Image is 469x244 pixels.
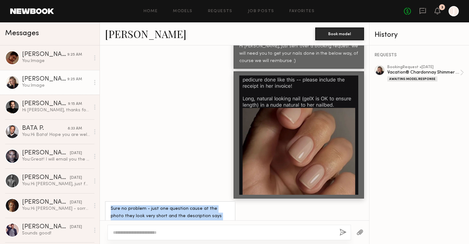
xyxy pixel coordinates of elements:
div: Awaiting Model Response [387,76,437,82]
a: Models [173,9,192,13]
div: Hi [PERSON_NAME], thanks for reaching out! I have a short shoot 10/17 from 10-1pm, and am availab... [22,107,90,113]
div: 3 [441,6,443,9]
div: booking Request • [DATE] [387,65,460,69]
div: Sure no problem - just one question cause at the photo they look very short and the description s... [111,205,230,235]
div: You: Image [22,83,90,89]
span: Messages [5,30,39,37]
a: Requests [208,9,233,13]
a: bookingRequest •[DATE]Vacation® Chardonnay Shimmer Spritz ShootAwaiting Model Response [387,65,464,82]
a: J [449,6,459,16]
div: REQUESTS [375,53,464,58]
div: [DATE] [70,150,82,156]
div: [PERSON_NAME] [22,224,70,230]
div: You: Hi [PERSON_NAME] - sorry for the late response but we figured it out, all set. Thanks again. [22,206,90,212]
div: Vacation® Chardonnay Shimmer Spritz Shoot [387,69,460,75]
div: You: Hi Bata! Hope you are well, I'm [PERSON_NAME] from Vacation [URL][DOMAIN_NAME], we're having... [22,132,90,138]
div: [PERSON_NAME] [22,76,67,83]
div: [PERSON_NAME] [22,150,70,156]
button: Book model [315,28,364,40]
div: Sounds good! [22,230,90,236]
div: [DATE] [70,200,82,206]
div: BATA P. [22,125,68,132]
div: 8:33 AM [68,126,82,132]
div: [PERSON_NAME] [22,101,68,107]
div: [PERSON_NAME] [22,175,70,181]
div: History [375,31,464,39]
div: 9:25 AM [67,52,82,58]
div: [PERSON_NAME] [22,199,70,206]
a: Home [144,9,158,13]
div: [DATE] [70,175,82,181]
a: Book model [315,31,364,36]
div: [PERSON_NAME] [22,51,67,58]
div: 9:25 AM [67,76,82,83]
a: Favorites [289,9,315,13]
div: You: Image [22,58,90,64]
div: You: Great! I will email you the call sheet at the top of next week. Looking forward to having yo... [22,156,90,162]
div: [DATE] [70,224,82,230]
a: Job Posts [248,9,274,13]
div: Hi [PERSON_NAME], just sent over a booking request. We will need you to get your nails done in th... [239,43,358,65]
a: [PERSON_NAME] [105,27,186,41]
div: You: Hi [PERSON_NAME], just following up here! We're hoping to lock by EOW [22,181,90,187]
div: 9:15 AM [68,101,82,107]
